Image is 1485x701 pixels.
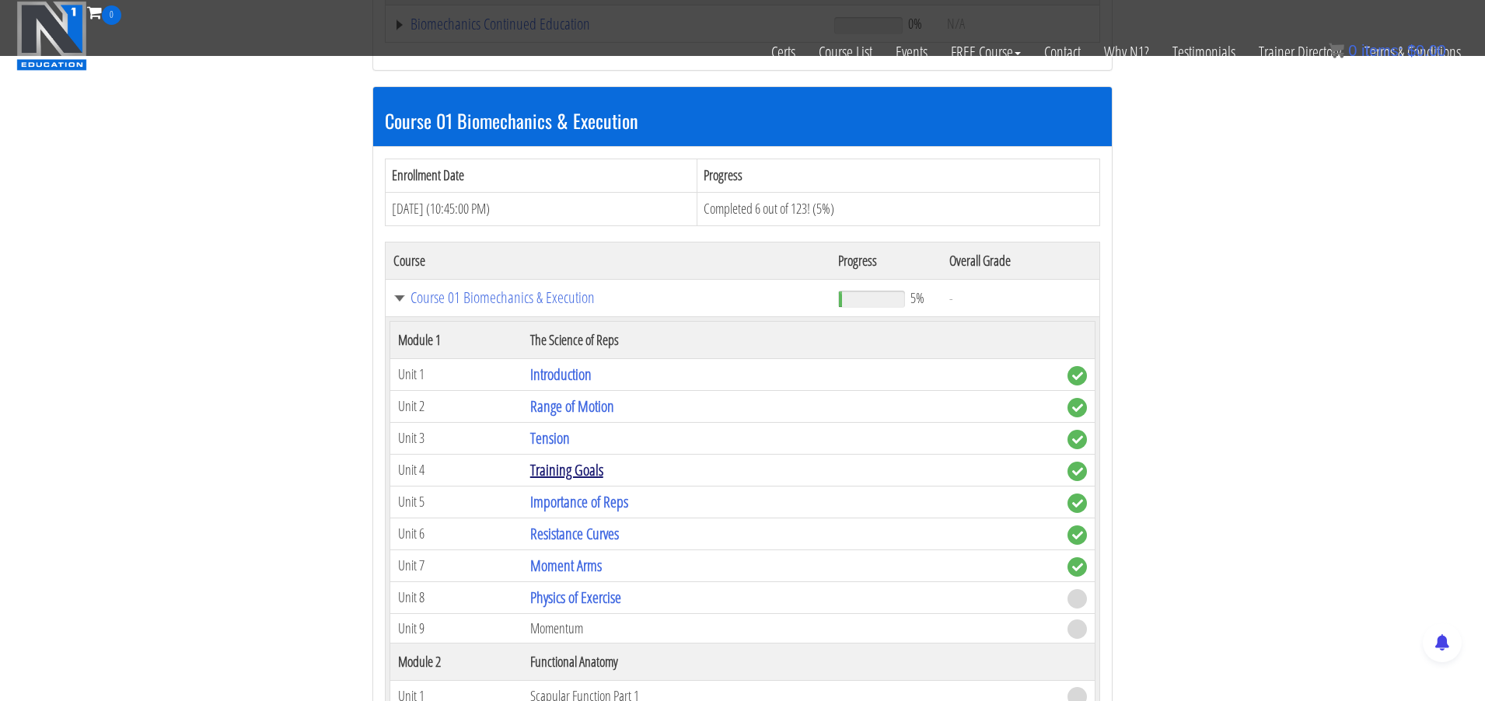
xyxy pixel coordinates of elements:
[1067,430,1087,449] span: complete
[1329,43,1344,58] img: icon11.png
[760,25,807,79] a: Certs
[1067,398,1087,417] span: complete
[390,613,522,643] td: Unit 9
[910,289,924,306] span: 5%
[939,25,1033,79] a: FREE Course
[390,454,522,486] td: Unit 4
[1353,25,1473,79] a: Terms & Conditions
[884,25,939,79] a: Events
[386,159,697,193] th: Enrollment Date
[390,358,522,390] td: Unit 1
[530,459,603,480] a: Training Goals
[386,242,830,279] th: Course
[530,587,621,608] a: Physics of Exercise
[522,643,1060,681] th: Functional Anatomy
[390,581,522,613] td: Unit 8
[1329,42,1446,59] a: 0 items: $0.00
[942,242,1100,279] th: Overall Grade
[1067,493,1087,513] span: complete
[522,613,1060,643] td: Momentum
[1067,525,1087,545] span: complete
[530,364,592,385] a: Introduction
[1407,42,1416,59] span: $
[530,396,614,417] a: Range of Motion
[1161,25,1247,79] a: Testimonials
[386,192,697,225] td: [DATE] (10:45:00 PM)
[522,321,1060,358] th: The Science of Reps
[390,422,522,454] td: Unit 3
[1067,366,1087,385] span: complete
[530,523,619,544] a: Resistance Curves
[385,110,1100,131] h3: Course 01 Biomechanics & Execution
[1348,42,1357,59] span: 0
[830,242,942,279] th: Progress
[390,321,522,358] th: Module 1
[530,491,628,512] a: Importance of Reps
[942,279,1100,316] td: -
[1247,25,1353,79] a: Trainer Directory
[390,518,522,549] td: Unit 6
[390,549,522,581] td: Unit 7
[87,2,121,23] a: 0
[393,290,823,305] a: Course 01 Biomechanics & Execution
[1033,25,1092,79] a: Contact
[16,1,87,71] img: n1-education
[1361,42,1403,59] span: items:
[697,159,1099,193] th: Progress
[1092,25,1161,79] a: Why N1?
[530,427,570,448] a: Tension
[1407,42,1446,59] bdi: 0.00
[1067,462,1087,481] span: complete
[807,25,884,79] a: Course List
[390,643,522,681] th: Module 2
[697,192,1099,225] td: Completed 6 out of 123! (5%)
[390,486,522,518] td: Unit 5
[530,555,602,576] a: Moment Arms
[390,390,522,422] td: Unit 2
[1067,557,1087,577] span: complete
[102,5,121,25] span: 0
